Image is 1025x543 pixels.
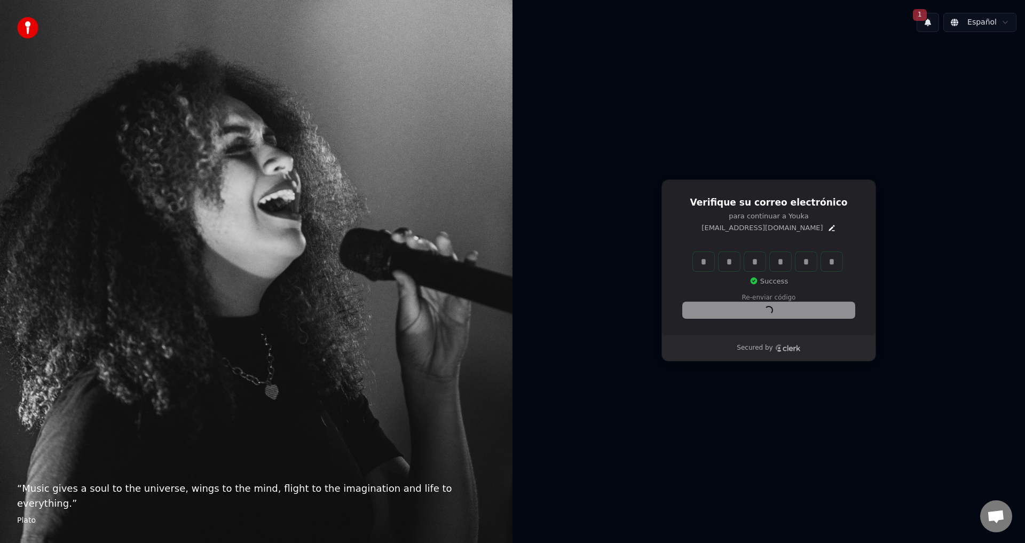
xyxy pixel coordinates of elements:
[683,211,855,221] p: para continuar a Youka
[691,250,845,273] div: Verification code input
[827,224,836,232] button: Edit
[701,223,823,233] p: [EMAIL_ADDRESS][DOMAIN_NAME]
[17,481,495,511] p: “ Music gives a soul to the universe, wings to the mind, flight to the imagination and life to ev...
[917,13,939,32] button: 1
[750,277,788,286] p: Success
[775,344,801,352] a: Clerk logo
[683,196,855,209] h1: Verifique su correo electrónico
[737,344,772,352] p: Secured by
[17,17,38,38] img: youka
[17,515,495,526] footer: Plato
[980,500,1012,532] a: Chat abierto
[913,9,927,21] span: 1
